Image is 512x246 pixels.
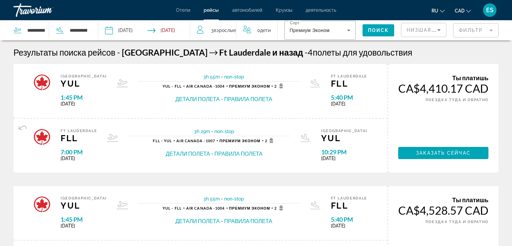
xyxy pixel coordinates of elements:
button: Travelers: 3 adults, 0 children [190,20,277,40]
span: Взрослые [214,28,236,33]
span: YUL - FLL [163,206,182,210]
span: ПОЕЗДКА ТУДА И ОБРАТНО [425,98,488,102]
button: Правила полета [224,217,272,225]
span: [GEOGRAPHIC_DATA] [321,129,367,133]
span: YUL [321,133,367,143]
span: YUL - FLL [163,84,182,88]
span: Air Canada - [176,139,205,143]
span: 3h 55m [203,74,220,80]
span: 3h 29m [194,129,210,134]
span: Ft Lauderdale [331,196,367,201]
span: [GEOGRAPHIC_DATA] [61,196,107,201]
span: non-stop [224,74,244,80]
span: Дети [260,28,271,33]
button: Детали полета [166,150,210,157]
span: 3 [211,26,236,35]
span: 3h 55m [203,196,220,202]
button: Change language [432,6,445,16]
button: Детали полета [175,217,220,225]
span: - [117,47,120,57]
span: non-stop [224,196,244,202]
span: 2 [265,138,275,143]
span: [DATE] [331,223,367,228]
div: Ты платишь [398,196,488,204]
button: Depart date: Jan 2, 2026 [105,20,133,40]
span: 1007 [176,139,215,143]
span: Air Canada - [186,206,215,210]
span: 10:29 PM [321,148,367,156]
mat-select: Sort by [407,26,441,34]
span: Заказать сейчас [416,150,471,156]
button: Поиск [363,24,395,36]
span: Поиск [368,28,389,33]
a: Круизы [276,7,292,13]
span: [DATE] [331,101,367,106]
button: User Menu [481,3,499,17]
span: FLL [61,133,97,143]
button: Правила полета [214,150,263,157]
button: Детали полета [175,95,220,103]
mat-label: Сорт [290,21,300,25]
span: ru [432,8,438,13]
span: YUL [61,79,107,89]
span: 0 [257,26,271,35]
span: YUL [61,201,107,211]
span: 2 [274,205,285,211]
a: Отели [176,7,190,13]
button: Change currency [455,6,471,16]
button: Return date: Jan 11, 2026 [147,20,175,40]
a: Travorium [13,1,81,19]
span: и назад [272,47,303,57]
span: Ft Lauderdale [331,74,367,79]
span: 1:45 PM [61,216,107,223]
span: Ft Lauderdale [219,47,271,57]
div: Ты платишь [398,74,488,82]
button: Правила полета [224,95,272,103]
span: CAD [455,8,465,13]
span: FLL [331,79,367,89]
span: FLL - YUL [153,139,172,143]
span: [GEOGRAPHIC_DATA] [122,47,208,57]
span: 2 [274,83,285,89]
span: 1004 [186,84,225,88]
span: non-stop [214,129,234,134]
a: деятельность [306,7,336,13]
span: Низшая цена [407,27,449,33]
button: Заказать сейчас [398,147,488,159]
span: Air Canada - [186,84,215,88]
span: 7:00 PM [61,148,97,156]
span: [DATE] [61,223,107,228]
span: Премиум Эконом [229,84,270,88]
span: - [305,47,308,57]
span: Премиум Эконом [290,28,330,33]
span: [GEOGRAPHIC_DATA] [61,74,107,79]
div: CA$4,410.17 CAD [398,82,488,95]
div: CA$4,528.57 CAD [398,204,488,217]
a: рейсы [204,7,219,13]
span: 1:45 PM [61,94,107,101]
span: 5:40 PM [331,216,367,223]
span: 1004 [186,206,225,210]
span: ES [486,7,493,13]
span: [DATE] [321,156,367,161]
span: Премиум Эконом [219,139,261,143]
span: ПОЕЗДКА ТУДА И ОБРАТНО [425,220,488,224]
span: полеты для удовольствия [313,47,412,57]
span: 4 [305,47,313,57]
a: автомобилей [232,7,262,13]
button: Filter [453,23,499,38]
span: 5:40 PM [331,94,367,101]
span: [DATE] [61,156,97,161]
span: Ft Lauderdale [61,129,97,133]
span: Премиум Эконом [229,206,270,210]
span: [DATE] [61,101,107,106]
span: FLL [331,201,367,211]
h1: Результаты поиска рейсов [13,47,115,57]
